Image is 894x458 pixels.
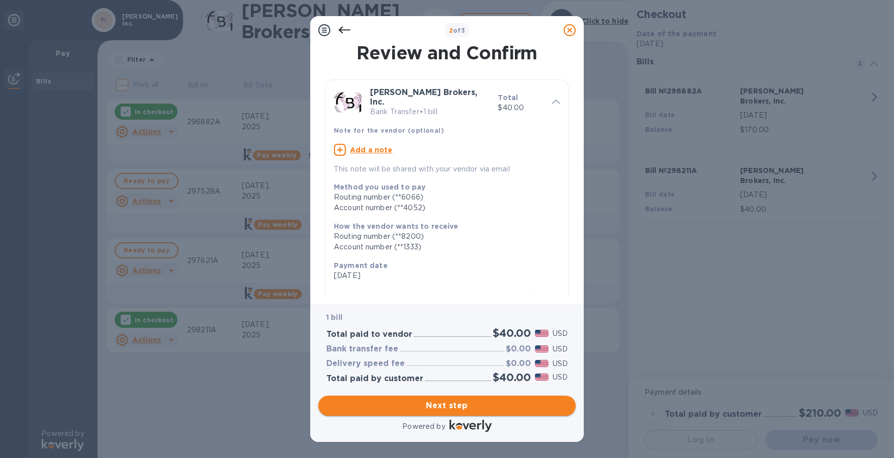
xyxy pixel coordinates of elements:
[334,127,444,134] b: Note for the vendor (optional)
[370,87,477,107] b: [PERSON_NAME] Brokers, Inc.
[334,261,388,269] b: Payment date
[334,222,459,230] b: How the vendor wants to receive
[326,359,405,369] h3: Delivery speed fee
[528,295,540,307] span: 1
[334,203,552,213] div: Account number (**4052)
[326,344,398,354] h3: Bank transfer fee
[553,358,568,369] p: USD
[334,164,560,174] p: This note will be shared with your vendor via email
[493,371,531,384] h2: $40.00
[402,421,445,432] p: Powered by
[326,330,412,339] h3: Total paid to vendor
[553,372,568,383] p: USD
[498,103,544,113] p: $40.00
[506,344,531,354] h3: $0.00
[334,295,516,305] h3: Bills
[334,231,552,242] div: Routing number (**8200)
[318,396,576,416] button: Next step
[449,27,466,34] b: of 3
[535,330,549,337] img: USD
[334,270,552,281] p: [DATE]
[334,192,552,203] div: Routing number (**6066)
[326,400,568,412] span: Next step
[326,313,342,321] b: 1 bill
[535,345,549,352] img: USD
[350,146,393,154] u: Add a note
[553,344,568,354] p: USD
[498,94,518,102] b: Total
[535,374,549,381] img: USD
[553,328,568,339] p: USD
[370,107,490,117] p: Bank Transfer • 1 bill
[450,420,492,432] img: Logo
[323,42,571,63] h1: Review and Confirm
[506,359,531,369] h3: $0.00
[493,327,531,339] h2: $40.00
[535,360,549,367] img: USD
[449,27,453,34] span: 2
[334,88,560,174] div: [PERSON_NAME] Brokers, Inc.Bank Transfer•1 billTotal$40.00Note for the vendor (optional)Add a not...
[334,183,425,191] b: Method you used to pay
[326,374,423,384] h3: Total paid by customer
[334,242,552,252] div: Account number (**1333)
